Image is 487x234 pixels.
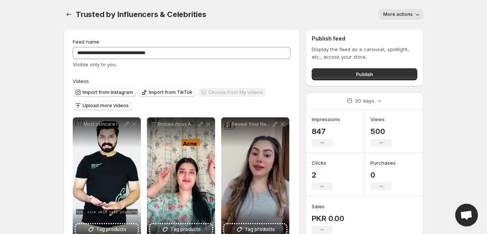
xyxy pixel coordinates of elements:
span: Tag products [170,226,201,233]
button: Import from TikTok [139,88,195,97]
button: Import from Instagram [73,88,136,97]
button: Settings [64,9,74,20]
p: PKR 0.00 [312,214,344,223]
button: Publish [312,68,417,80]
button: Upload more videos [73,101,132,110]
p: 847 [312,127,340,136]
span: Videos [73,78,89,84]
span: Import from TikTok [149,89,192,95]
h3: Impressions [312,115,340,123]
p: Display the feed as a carousel, spotlight, etc., across your store. [312,45,417,61]
span: Import from Instagram [83,89,133,95]
h3: Sales [312,203,325,210]
p: 2 [312,170,333,179]
p: Most skincare routines overwhelm you with endless steps leaving you confused and exhausted But yo... [83,121,123,127]
p: Biobeauticas Anti Acne Bundle transformed my skin No harsh chemicals just pure organic care that ... [158,121,197,127]
span: Trusted by Influencers & Celebrities [76,10,206,19]
a: Open chat [455,204,478,226]
span: Feed name [73,39,99,45]
p: 30 days [355,97,374,105]
span: Publish [356,70,373,78]
h3: Clicks [312,159,326,167]
h3: Views [370,115,385,123]
span: Visible only to you. [73,61,117,67]
span: Tag products [96,226,126,233]
span: Upload more videos [83,103,129,109]
span: Tag products [245,226,275,233]
h2: Publish feed [312,35,417,42]
button: More actions [379,9,423,20]
span: More actions [383,11,413,17]
h3: Purchases [370,159,396,167]
p: Reveal Your Natural Glow Say goodbye to dull tired skin our Brightening Serum is packed with powe... [232,121,271,127]
p: 500 [370,127,392,136]
p: 0 [370,170,396,179]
